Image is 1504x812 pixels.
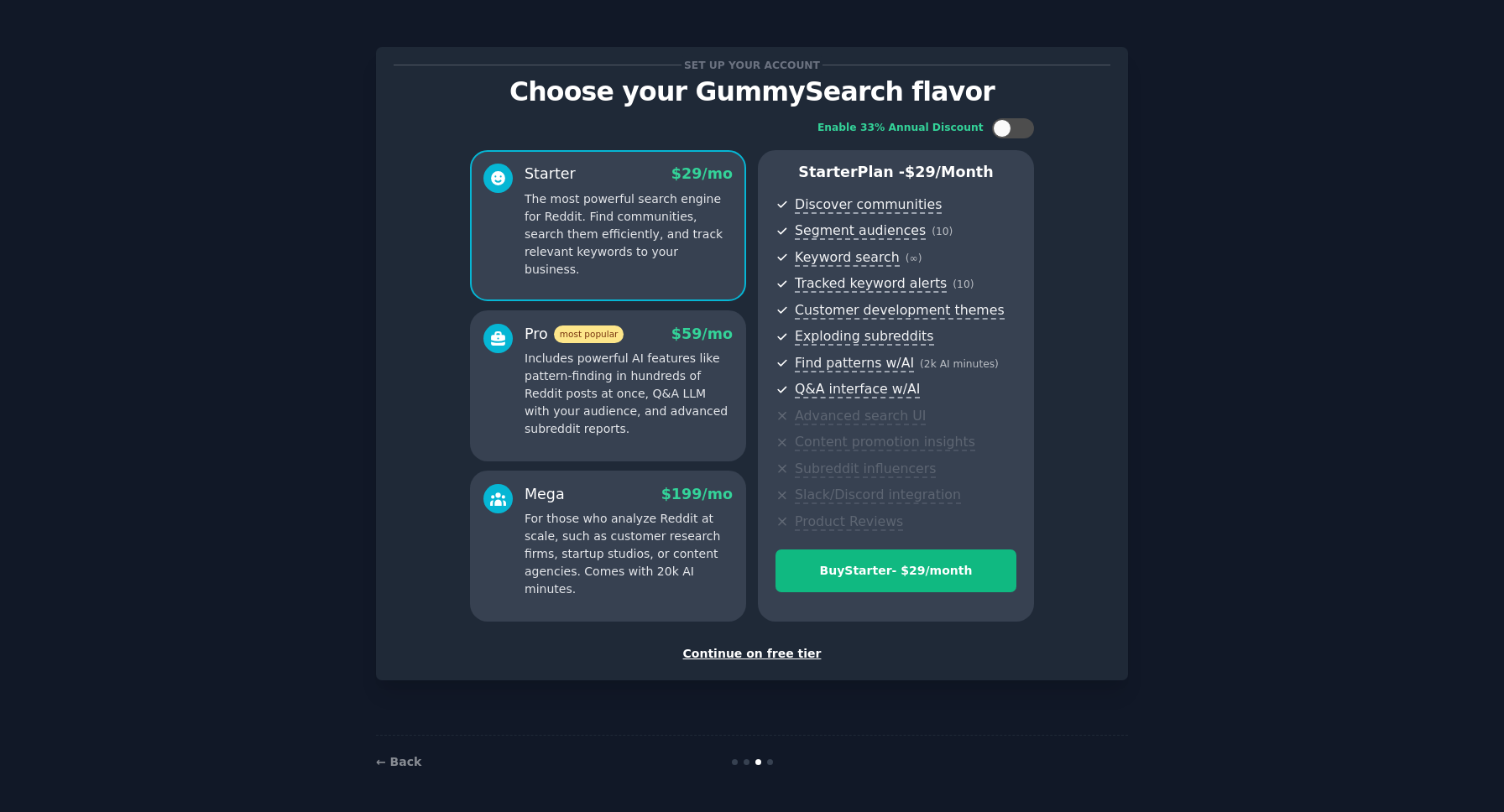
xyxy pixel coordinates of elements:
div: Mega [525,484,565,505]
span: $ 29 /month [905,164,994,180]
button: BuyStarter- $29/month [775,549,1016,592]
div: Pro [525,324,624,345]
span: Advanced search UI [795,408,926,425]
span: Slack/Discord integration [795,487,961,504]
span: Set up your account [681,56,823,74]
span: $ 199 /mo [661,486,733,502]
p: Choose your GummySearch flavor [394,77,1110,107]
span: Subreddit influencers [795,461,936,478]
p: Starter Plan - [775,162,1016,183]
p: For those who analyze Reddit at scale, such as customer research firms, startup studios, or conte... [525,510,733,598]
div: Continue on free tier [394,645,1110,663]
a: ← Back [376,755,421,768]
span: Segment audiences [795,222,926,240]
span: most popular [554,325,624,343]
div: Buy Starter - $ 29 /month [776,562,1016,580]
span: Exploding subreddits [795,328,933,346]
span: Customer development themes [795,302,1005,320]
span: $ 59 /mo [671,325,733,342]
span: ( 2k AI minutes ) [920,358,999,370]
p: Includes powerful AI features like pattern-finding in hundreds of Reddit posts at once, Q&A LLM w... [525,350,733,438]
span: Content promotion insights [795,434,975,451]
div: Enable 33% Annual Discount [817,121,984,136]
span: Product Reviews [795,513,903,531]
div: Starter [525,164,576,185]
span: ( 10 ) [932,226,953,237]
span: ( ∞ ) [906,252,922,264]
span: Discover communities [795,196,942,214]
span: ( 10 ) [953,278,974,290]
span: $ 29 /mo [671,165,733,182]
span: Tracked keyword alerts [795,275,947,293]
span: Find patterns w/AI [795,355,914,372]
span: Keyword search [795,249,900,267]
p: The most powerful search engine for Reddit. Find communities, search them efficiently, and track ... [525,190,733,278]
span: Q&A interface w/AI [795,381,920,398]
